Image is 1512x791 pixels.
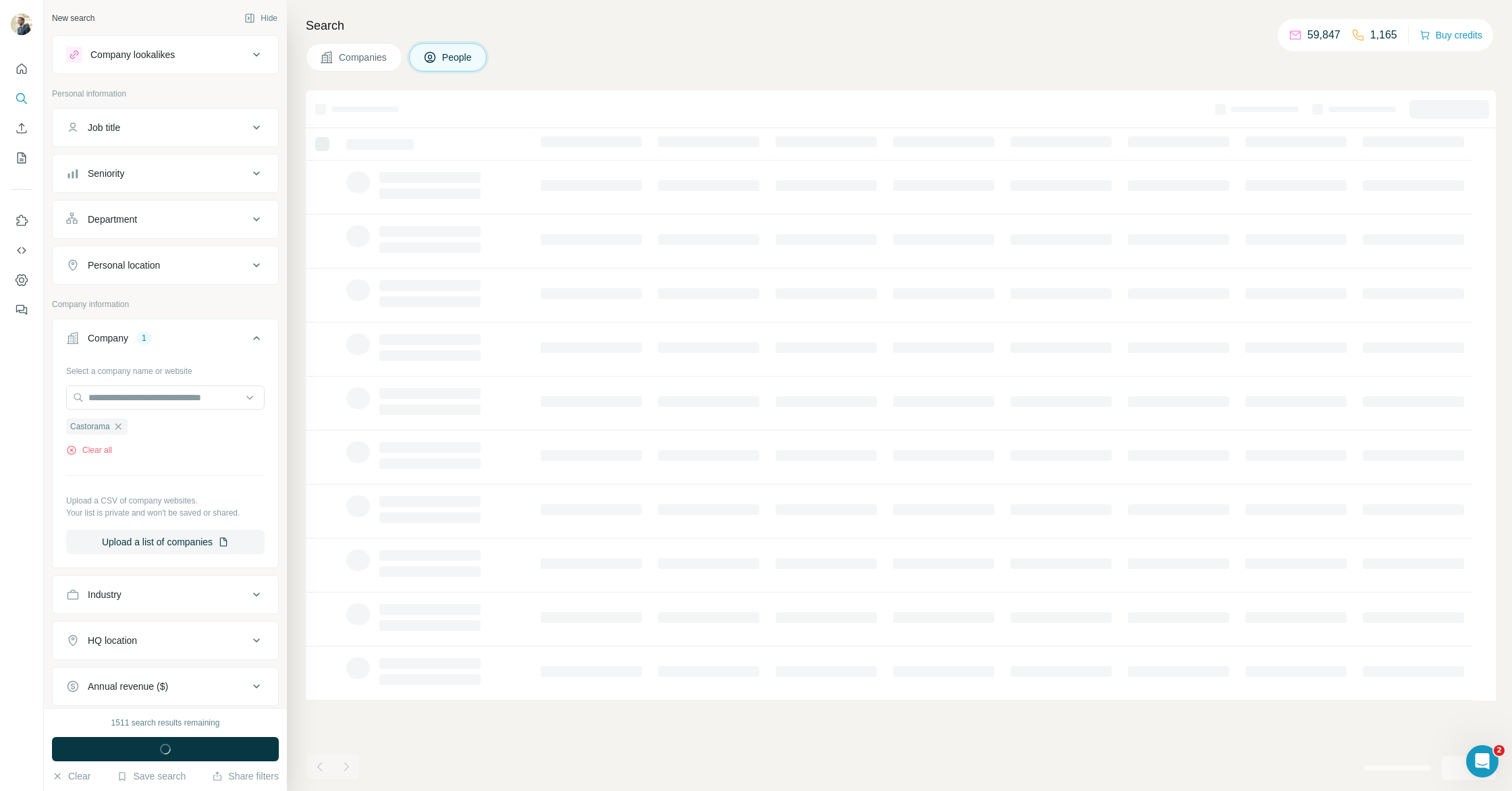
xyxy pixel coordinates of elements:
div: Industry [88,588,122,601]
span: Companies [339,51,388,64]
button: Clear all [66,444,112,456]
div: HQ location [88,634,137,647]
button: Job title [53,111,278,144]
p: 59,847 [1307,27,1341,43]
img: Avatar [11,13,32,35]
p: Your list is private and won't be saved or shared. [66,507,265,519]
div: Select a company name or website [66,360,265,377]
div: 1511 search results remaining [111,717,220,729]
button: Save search [117,769,186,783]
div: Annual revenue ($) [88,680,168,693]
span: Castorama [70,420,110,433]
button: Personal location [53,249,278,281]
div: Company [88,331,128,345]
button: Search [11,86,32,111]
div: Company lookalikes [90,48,175,61]
button: Annual revenue ($) [53,670,278,703]
button: Hide [235,8,287,28]
div: Personal location [88,258,160,272]
h4: Search [306,16,1496,35]
button: HQ location [53,624,278,657]
button: Quick start [11,57,32,81]
button: Clear [52,769,90,783]
button: My lists [11,146,32,170]
p: Upload a CSV of company websites. [66,495,265,507]
p: 1,165 [1370,27,1397,43]
div: Department [88,213,137,226]
span: People [442,51,473,64]
button: Seniority [53,157,278,190]
p: Personal information [52,88,279,100]
button: Department [53,203,278,236]
button: Share filters [212,769,279,783]
button: Industry [53,578,278,611]
p: Company information [52,298,279,310]
div: New search [52,12,94,24]
button: Enrich CSV [11,116,32,140]
button: Use Surfe API [11,238,32,263]
button: Company1 [53,322,278,360]
iframe: Intercom live chat [1466,745,1498,778]
div: Job title [88,121,120,134]
span: 2 [1494,745,1505,756]
div: 1 [136,332,152,344]
button: Company lookalikes [53,38,278,71]
button: Dashboard [11,268,32,292]
button: Buy credits [1420,26,1482,45]
button: Upload a list of companies [66,530,265,554]
div: Seniority [88,167,124,180]
button: Feedback [11,298,32,322]
button: Use Surfe on LinkedIn [11,209,32,233]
